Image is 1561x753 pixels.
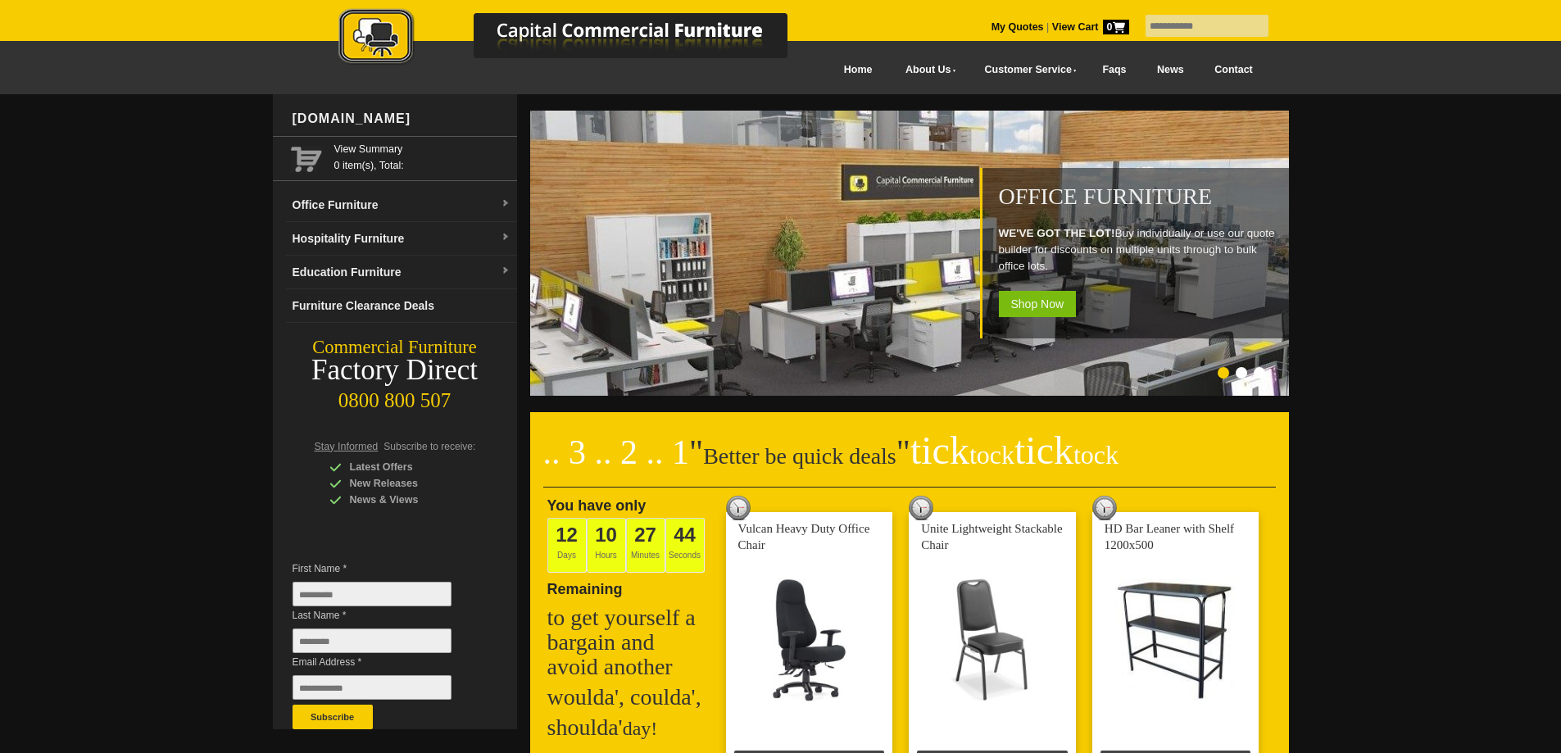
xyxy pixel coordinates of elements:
[634,524,656,546] span: 27
[293,8,867,68] img: Capital Commercial Furniture Logo
[1141,52,1199,88] a: News
[543,438,1276,488] h2: Better be quick deals
[293,675,452,700] input: Email Address *
[383,441,475,452] span: Subscribe to receive:
[547,497,647,514] span: You have only
[1092,496,1117,520] img: tick tock deal clock
[286,222,517,256] a: Hospitality Furnituredropdown
[547,715,711,741] h2: shoulda'
[595,524,617,546] span: 10
[896,433,1119,471] span: "
[547,574,623,597] span: Remaining
[293,628,452,653] input: Last Name *
[1199,52,1268,88] a: Contact
[293,607,476,624] span: Last Name *
[530,111,1292,396] img: Office Furniture
[556,524,578,546] span: 12
[999,227,1115,239] strong: WE'VE GOT THE LOT!
[543,433,690,471] span: .. 3 .. 2 .. 1
[501,199,511,209] img: dropdown
[1049,21,1128,33] a: View Cart0
[909,496,933,520] img: tick tock deal clock
[1254,367,1265,379] li: Page dot 3
[626,518,665,573] span: Minutes
[501,233,511,243] img: dropdown
[286,94,517,143] div: [DOMAIN_NAME]
[726,496,751,520] img: tick tock deal clock
[273,359,517,382] div: Factory Direct
[286,188,517,222] a: Office Furnituredropdown
[329,475,485,492] div: New Releases
[293,560,476,577] span: First Name *
[587,518,626,573] span: Hours
[329,492,485,508] div: News & Views
[501,266,511,276] img: dropdown
[999,225,1281,274] p: Buy individually or use our quote builder for discounts on multiple units through to bulk office ...
[286,256,517,289] a: Education Furnituredropdown
[293,582,452,606] input: First Name *
[1087,52,1142,88] a: Faqs
[286,289,517,323] a: Furniture Clearance Deals
[999,291,1077,317] span: Shop Now
[910,429,1119,472] span: tick tick
[293,705,373,729] button: Subscribe
[689,433,703,471] span: "
[1073,440,1119,469] span: tock
[334,141,511,157] a: View Summary
[334,141,511,171] span: 0 item(s), Total:
[674,524,696,546] span: 44
[547,606,711,679] h2: to get yourself a bargain and avoid another
[999,184,1281,209] h1: Office Furniture
[966,52,1087,88] a: Customer Service
[273,336,517,359] div: Commercial Furniture
[1218,367,1229,379] li: Page dot 1
[315,441,379,452] span: Stay Informed
[969,440,1014,469] span: tock
[665,518,705,573] span: Seconds
[1103,20,1129,34] span: 0
[1052,21,1129,33] strong: View Cart
[293,654,476,670] span: Email Address *
[329,459,485,475] div: Latest Offers
[623,718,658,739] span: day!
[992,21,1044,33] a: My Quotes
[273,381,517,412] div: 0800 800 507
[547,685,711,710] h2: woulda', coulda',
[1236,367,1247,379] li: Page dot 2
[530,387,1292,398] a: Office Furniture WE'VE GOT THE LOT!Buy individually or use our quote builder for discounts on mul...
[293,8,867,73] a: Capital Commercial Furniture Logo
[887,52,966,88] a: About Us
[547,518,587,573] span: Days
